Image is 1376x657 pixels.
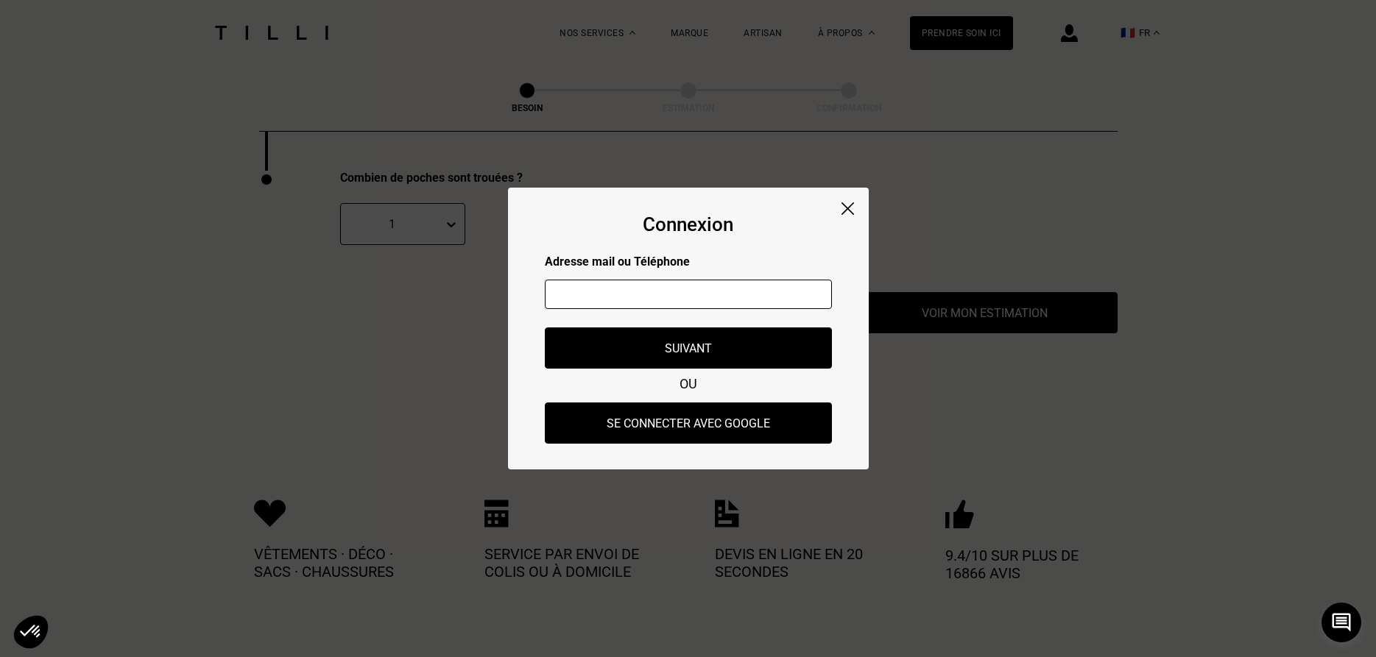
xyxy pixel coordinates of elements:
[680,376,697,391] span: OU
[545,327,832,369] button: Suivant
[643,213,733,235] div: Connexion
[842,202,854,215] img: close
[545,402,832,444] button: Se connecter avec Google
[545,255,832,269] p: Adresse mail ou Téléphone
